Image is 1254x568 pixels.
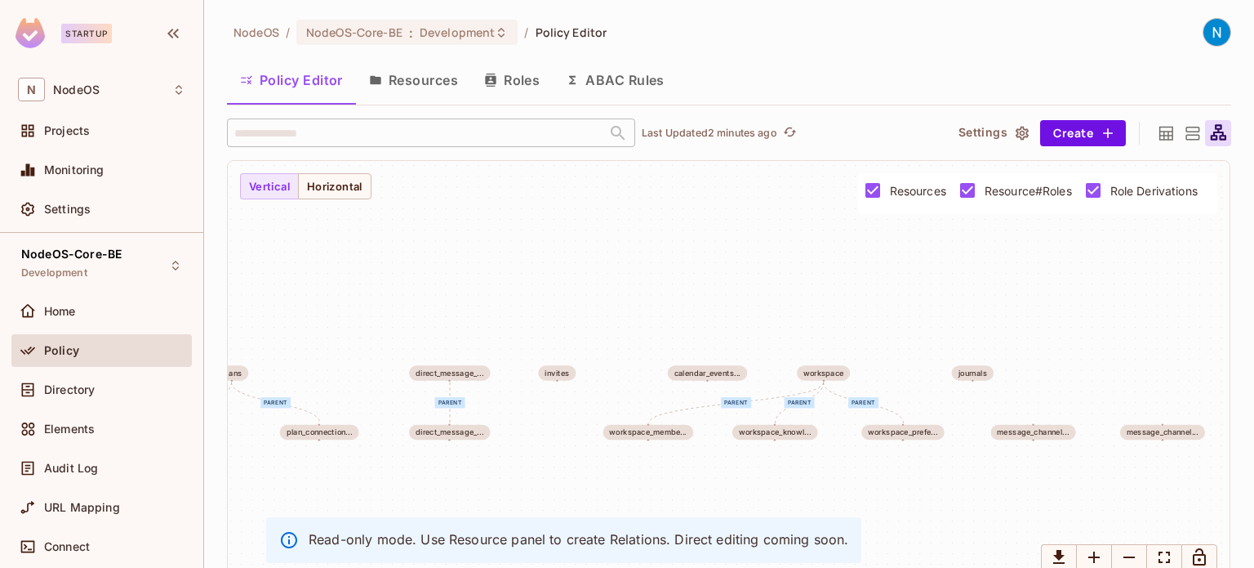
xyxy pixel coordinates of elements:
span: NodeOS-Core-BE [306,25,402,40]
span: Development [21,266,87,280]
img: NodeOS [1203,19,1230,46]
button: ABAC Rules [553,60,678,101]
div: parent [848,397,878,408]
span: key: message_channel_members name: message_channel_members [1120,425,1205,440]
span: Connect [44,540,90,553]
img: SReyMgAAAABJRU5ErkJggg== [16,18,45,48]
span: workspace [797,365,851,380]
span: Elements [44,423,95,436]
span: Monitoring [44,163,104,177]
span: key: direct_message_threads name: direct_message_threads [409,365,490,380]
p: Last Updated 2 minutes ago [642,127,777,140]
button: refresh [780,123,800,143]
g: Edge from plans to plan_connections [232,382,320,423]
button: Roles [471,60,553,101]
span: URL Mapping [44,501,120,514]
span: key: direct_message_posts name: direct_message_posts [409,425,490,440]
div: workspace_prefe... [868,428,938,437]
button: Policy Editor [227,60,356,101]
span: the active workspace [233,25,279,40]
div: parent [435,397,465,408]
div: Small button group [240,173,371,199]
span: NodeOS-Core-BE [21,248,122,261]
div: parent [785,397,815,408]
span: Settings [44,203,91,216]
button: Resources [356,60,471,101]
div: workspace_knowl... [739,428,812,437]
span: key: calendar_events name: calendar_events [668,365,747,380]
span: invites [538,365,576,380]
button: Vertical [240,173,299,199]
span: Click to refresh data [777,123,800,143]
div: direct_message_... [416,369,484,378]
span: Development [420,25,495,40]
div: message_channel... [997,428,1069,437]
span: Resource#Roles [985,183,1072,199]
div: parent [260,397,291,408]
li: / [524,25,528,40]
div: Startup [61,24,112,43]
div: journals [958,369,988,378]
div: calendar_events... [674,369,741,378]
span: Home [44,305,76,318]
span: refresh [783,125,797,141]
span: key: workspace_knowledge_graph name: workspace_knowledge_graph [732,425,818,440]
span: key: message_channel_posts name: message_channel_posts [991,425,1076,440]
div: parent [721,397,751,408]
div: plans [221,369,242,378]
button: Create [1040,120,1126,146]
div: workspace [803,369,844,378]
span: Role Derivations [1110,183,1198,199]
span: key: workspace_preferences name: workspace_preferences [861,425,944,440]
li: / [286,25,290,40]
div: invites [545,369,569,378]
div: workspace_membe... [609,428,687,437]
div: direct_message_... [416,428,484,437]
span: Audit Log [44,462,98,475]
span: plans [215,365,248,380]
span: Workspace: NodeOS [53,83,100,96]
button: Horizontal [298,173,371,199]
p: Read-only mode. Use Resource panel to create Relations. Direct editing coming soon. [309,530,848,548]
g: Edge from workspace to workspace_preferences [824,382,904,423]
button: Settings [952,120,1034,146]
span: Policy Editor [536,25,607,40]
span: key: workspace_members name: workspace_members [603,425,693,440]
span: Resources [890,183,946,199]
span: : [408,26,414,39]
span: Policy [44,344,79,357]
span: Projects [44,124,90,137]
div: message_channel... [1127,428,1198,437]
span: N [18,78,45,101]
div: plan_connection... [287,428,353,437]
span: key: plan_connections name: plan_connections [280,425,359,440]
span: Directory [44,383,95,396]
span: journals [952,365,994,380]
